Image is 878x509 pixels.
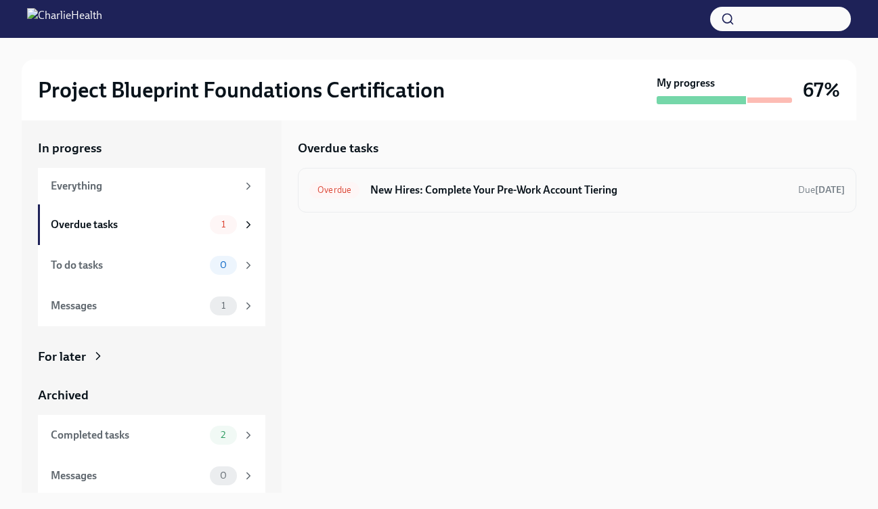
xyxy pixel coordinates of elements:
[213,219,234,229] span: 1
[213,430,234,440] span: 2
[51,298,204,313] div: Messages
[38,348,86,366] div: For later
[38,456,265,496] a: Messages0
[51,217,204,232] div: Overdue tasks
[657,76,715,91] strong: My progress
[798,184,845,196] span: Due
[27,8,102,30] img: CharlieHealth
[309,179,845,201] a: OverdueNew Hires: Complete Your Pre-Work Account TieringDue[DATE]
[803,78,840,102] h3: 67%
[212,470,235,481] span: 0
[51,428,204,443] div: Completed tasks
[815,184,845,196] strong: [DATE]
[370,183,787,198] h6: New Hires: Complete Your Pre-Work Account Tiering
[38,168,265,204] a: Everything
[212,260,235,270] span: 0
[38,348,265,366] a: For later
[213,301,234,311] span: 1
[38,204,265,245] a: Overdue tasks1
[51,258,204,273] div: To do tasks
[298,139,378,157] h5: Overdue tasks
[38,286,265,326] a: Messages1
[51,468,204,483] div: Messages
[51,179,237,194] div: Everything
[38,139,265,157] a: In progress
[38,386,265,404] a: Archived
[38,415,265,456] a: Completed tasks2
[309,185,359,195] span: Overdue
[38,76,445,104] h2: Project Blueprint Foundations Certification
[38,245,265,286] a: To do tasks0
[798,183,845,196] span: September 15th, 2025 09:00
